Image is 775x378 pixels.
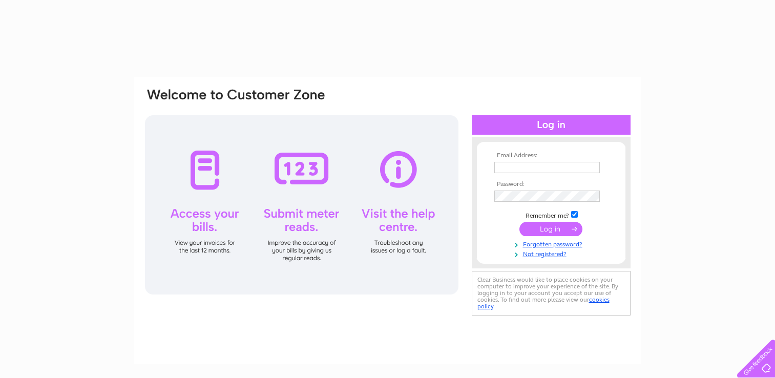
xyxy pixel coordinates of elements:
th: Password: [492,181,611,188]
a: cookies policy [477,296,610,310]
div: Clear Business would like to place cookies on your computer to improve your experience of the sit... [472,271,631,316]
a: Forgotten password? [494,239,611,248]
a: Not registered? [494,248,611,258]
input: Submit [519,222,582,236]
td: Remember me? [492,209,611,220]
th: Email Address: [492,152,611,159]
